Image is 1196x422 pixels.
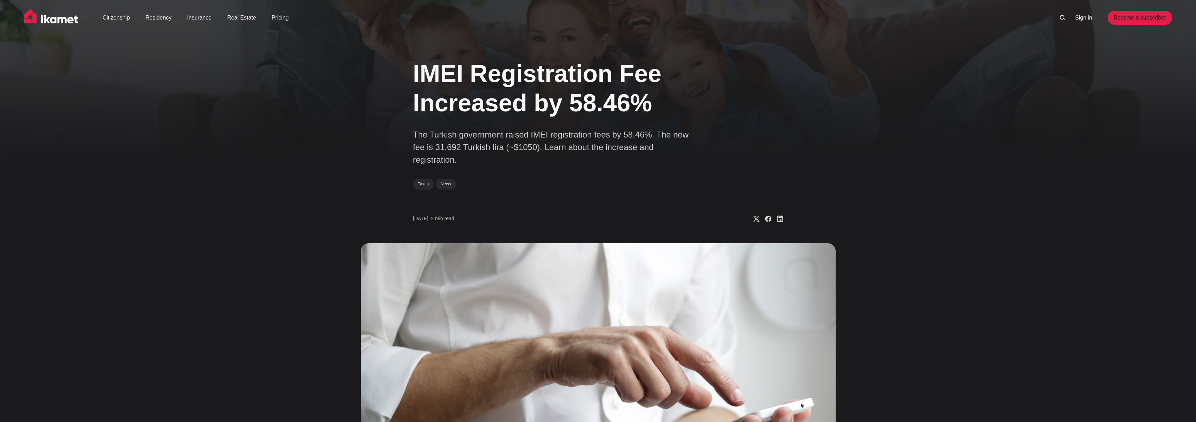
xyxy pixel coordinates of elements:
[272,14,289,22] a: Pricing
[413,179,434,189] a: Taxes
[413,216,431,221] span: [DATE] ∙
[760,215,771,222] a: Share on Facebook
[436,179,456,189] a: News
[145,14,171,22] a: Residency
[413,59,713,118] h1: IMEI Registration Fee Increased by 58.46%
[748,215,760,222] a: Share on X
[227,14,256,22] a: Real Estate
[413,128,692,166] p: The Turkish government raised IMEI registration fees by 58.46%. The new fee is 31,692 Turkish lir...
[103,14,130,22] a: Citizenship
[187,14,212,22] a: Insurance
[413,215,454,222] time: 2 min read
[1075,14,1092,22] a: Sign in
[1108,11,1172,25] a: Become a subscriber
[771,215,783,222] a: Share on Linkedin
[24,9,81,27] img: Ikamet home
